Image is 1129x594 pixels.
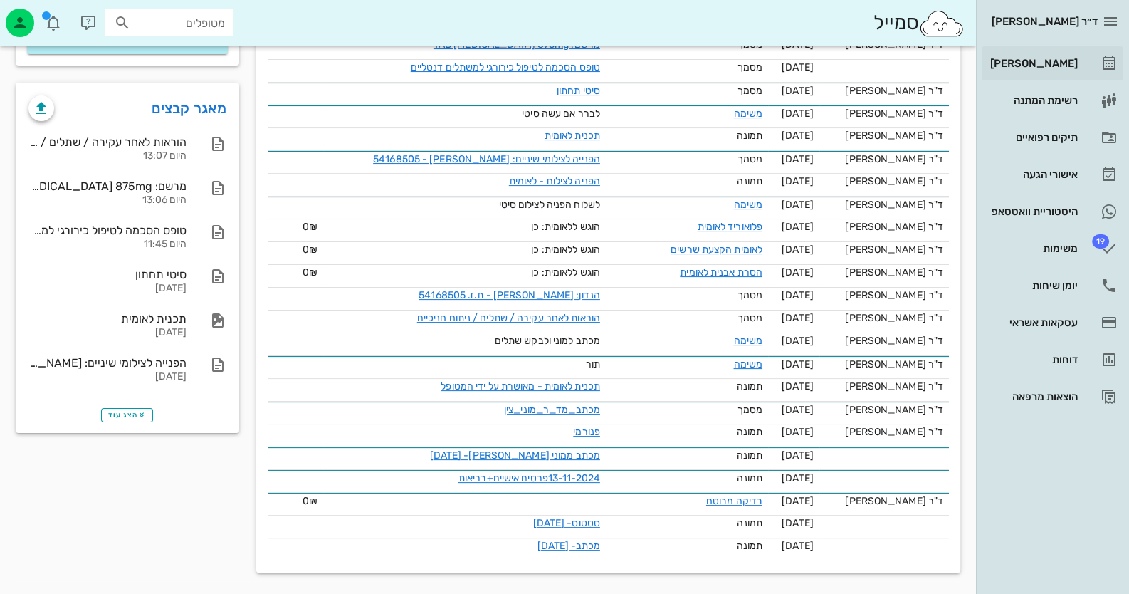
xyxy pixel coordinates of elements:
[987,354,1078,365] div: דוחות
[825,265,943,280] div: ד"ר [PERSON_NAME]
[987,132,1078,143] div: תיקים רפואיים
[733,335,762,347] a: משימה
[782,358,814,370] span: [DATE]
[782,153,814,165] span: [DATE]
[557,85,600,97] a: סיטי תחתון
[733,199,762,211] a: משימה
[782,221,814,233] span: [DATE]
[982,157,1123,192] a: אישורי הגעה
[733,358,762,370] a: משימה
[706,495,762,507] a: בדיקה מבוטח
[441,380,600,392] a: תכנית לאומית - מאושרת על ידי המטופל
[825,242,943,257] div: ד"ר [PERSON_NAME]
[782,540,814,552] span: [DATE]
[825,357,943,372] div: ד"ר [PERSON_NAME]
[434,38,600,51] a: מרשם: TAB [MEDICAL_DATA] 875mg
[987,280,1078,291] div: יומן שיחות
[736,449,762,462] span: תמונה
[28,150,187,162] div: היום 13:07
[531,221,600,233] span: הוגש ללאומית: כן
[782,335,814,347] span: [DATE]
[982,380,1123,414] a: הוצאות מרפאה
[982,120,1123,155] a: תיקים רפואיים
[825,424,943,439] div: ד"ר [PERSON_NAME]
[736,426,762,438] span: תמונה
[736,175,762,187] span: תמונה
[303,221,317,233] span: 0₪
[419,289,600,301] a: הנדון: [PERSON_NAME] - ת.ז. 54168505
[782,380,814,392] span: [DATE]
[737,85,762,97] span: מסמך
[28,283,187,295] div: [DATE]
[42,11,51,20] span: תג
[982,83,1123,118] a: רשימת המתנה
[992,15,1098,28] span: ד״ר [PERSON_NAME]
[303,244,317,256] span: 0₪
[28,135,187,149] div: הוראות לאחר עקירה / שתלים / ניתוח חניכיים
[825,174,943,189] div: ד"ר [PERSON_NAME]
[825,379,943,394] div: ד"ר [PERSON_NAME]
[499,199,600,211] span: לשלוח הפניה לצילום סיטי
[987,95,1078,106] div: רשימת המתנה
[28,327,187,339] div: [DATE]
[531,266,600,278] span: הוגש ללאומית: כן
[782,495,814,507] span: [DATE]
[509,175,600,187] a: הפניה לצילום - לאומית
[495,335,600,347] span: מכתב למוני ולבקש שתלים
[987,317,1078,328] div: עסקאות אשראי
[28,224,187,237] div: טופס הסכמה לטיפול כירורגי למשתלים דנטליים
[737,38,762,51] span: מסמך
[697,221,762,233] a: פלואוריד לאומית
[825,197,943,212] div: ד"ר [PERSON_NAME]
[736,540,762,552] span: תמונה
[28,356,187,370] div: הפנייה לצילומי שיניים: [PERSON_NAME] - 54168505
[504,404,600,416] a: מכתב_מד_ר_מוני_צין
[152,97,226,120] a: מאגר קבצים
[537,540,600,552] a: מכתב- [DATE]
[736,130,762,142] span: תמונה
[918,9,965,38] img: SmileCloud logo
[545,130,600,142] a: תכנית לאומית
[782,199,814,211] span: [DATE]
[782,266,814,278] span: [DATE]
[28,371,187,383] div: [DATE]
[825,333,943,348] div: ד"ר [PERSON_NAME]
[825,402,943,417] div: ד"ר [PERSON_NAME]
[586,358,600,370] span: תור
[782,108,814,120] span: [DATE]
[737,289,762,301] span: מסמך
[782,312,814,324] span: [DATE]
[987,391,1078,402] div: הוצאות מרפאה
[782,85,814,97] span: [DATE]
[982,231,1123,266] a: תגמשימות
[736,380,762,392] span: תמונה
[531,244,600,256] span: הוגש ללאומית: כן
[737,153,762,165] span: מסמך
[782,130,814,142] span: [DATE]
[982,306,1123,340] a: עסקאות אשראי
[825,83,943,98] div: ד"ר [PERSON_NAME]
[108,411,146,420] span: הצג עוד
[671,244,762,256] a: לאומית הקצעת שרשים
[987,169,1078,180] div: אישורי הגעה
[825,219,943,234] div: ד"ר [PERSON_NAME]
[1092,234,1109,249] span: תג
[782,426,814,438] span: [DATE]
[987,243,1078,254] div: משימות
[825,311,943,325] div: ד"ר [PERSON_NAME]
[825,152,943,167] div: ד"ר [PERSON_NAME]
[522,108,600,120] span: לברר אם עשה סיטי
[782,517,814,529] span: [DATE]
[782,289,814,301] span: [DATE]
[982,46,1123,80] a: [PERSON_NAME]
[28,312,187,325] div: תכנית לאומית
[825,128,943,143] div: ד"ר [PERSON_NAME]
[825,288,943,303] div: ד"ר [PERSON_NAME]
[737,312,762,324] span: מסמך
[782,404,814,416] span: [DATE]
[28,179,187,193] div: מרשם: TAB [MEDICAL_DATA] 875mg
[303,266,317,278] span: 0₪
[736,472,762,484] span: תמונה
[28,268,187,281] div: סיטי תחתון
[733,108,762,120] a: משימה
